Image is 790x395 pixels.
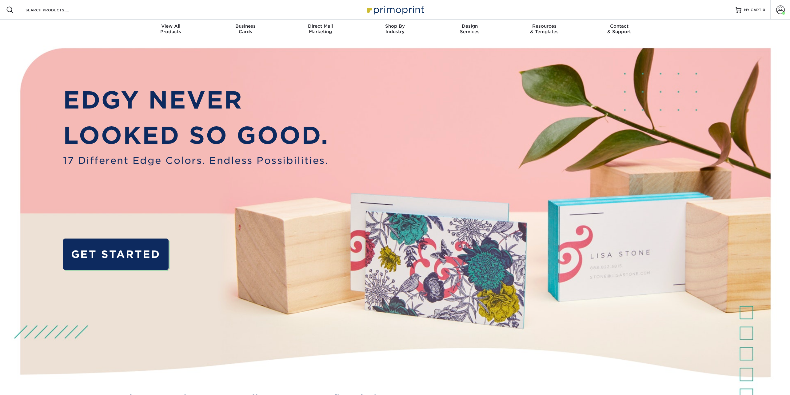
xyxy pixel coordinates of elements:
a: DesignServices [432,20,507,39]
span: View All [134,23,208,29]
span: Shop By [358,23,433,29]
input: SEARCH PRODUCTS..... [25,6,85,14]
span: Direct Mail [283,23,358,29]
span: Design [432,23,507,29]
p: EDGY NEVER [63,82,329,118]
span: MY CART [744,7,761,13]
span: 0 [763,8,765,12]
a: BusinessCards [208,20,283,39]
div: Products [134,23,208,34]
a: GET STARTED [63,239,168,270]
img: Primoprint [364,3,426,16]
div: Cards [208,23,283,34]
p: LOOKED SO GOOD. [63,118,329,153]
a: Contact& Support [582,20,656,39]
a: Resources& Templates [507,20,582,39]
span: 17 Different Edge Colors. Endless Possibilities. [63,153,329,168]
div: Services [432,23,507,34]
a: Direct MailMarketing [283,20,358,39]
span: Contact [582,23,656,29]
span: Business [208,23,283,29]
div: Marketing [283,23,358,34]
a: View AllProducts [134,20,208,39]
div: & Templates [507,23,582,34]
a: Shop ByIndustry [358,20,433,39]
div: & Support [582,23,656,34]
div: Industry [358,23,433,34]
span: Resources [507,23,582,29]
